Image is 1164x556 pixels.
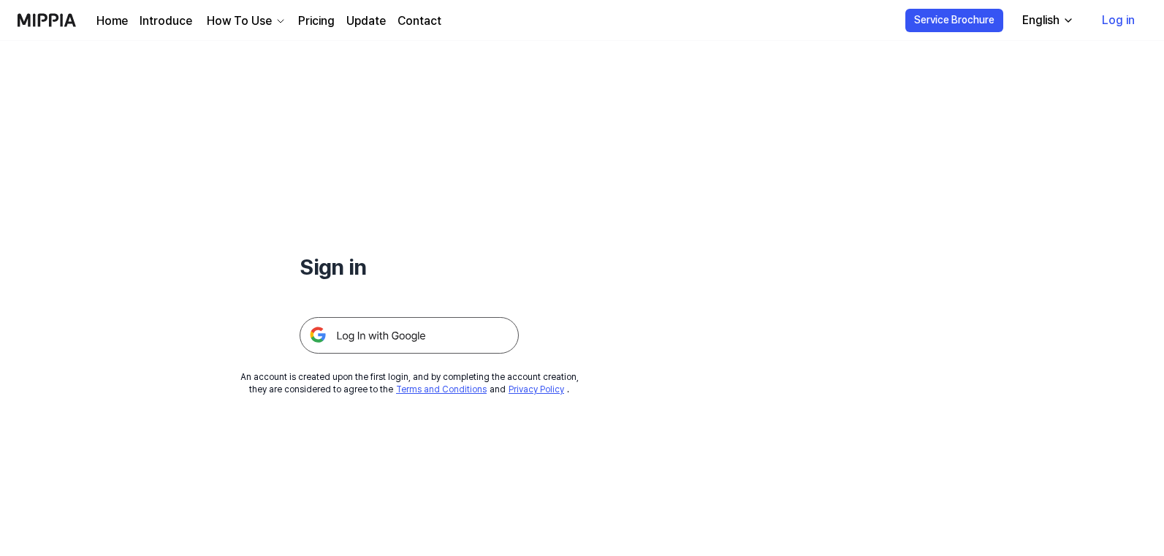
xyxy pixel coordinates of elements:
a: Contact [397,12,441,30]
h1: Sign in [300,251,519,282]
button: How To Use [204,12,286,30]
a: Pricing [298,12,335,30]
button: English [1011,6,1083,35]
a: Terms and Conditions [396,384,487,395]
div: An account is created upon the first login, and by completing the account creation, they are cons... [240,371,579,396]
a: Introduce [140,12,192,30]
a: Privacy Policy [509,384,564,395]
img: 구글 로그인 버튼 [300,317,519,354]
button: Service Brochure [905,9,1003,32]
div: How To Use [204,12,275,30]
div: English [1019,12,1062,29]
a: Home [96,12,128,30]
a: Update [346,12,386,30]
